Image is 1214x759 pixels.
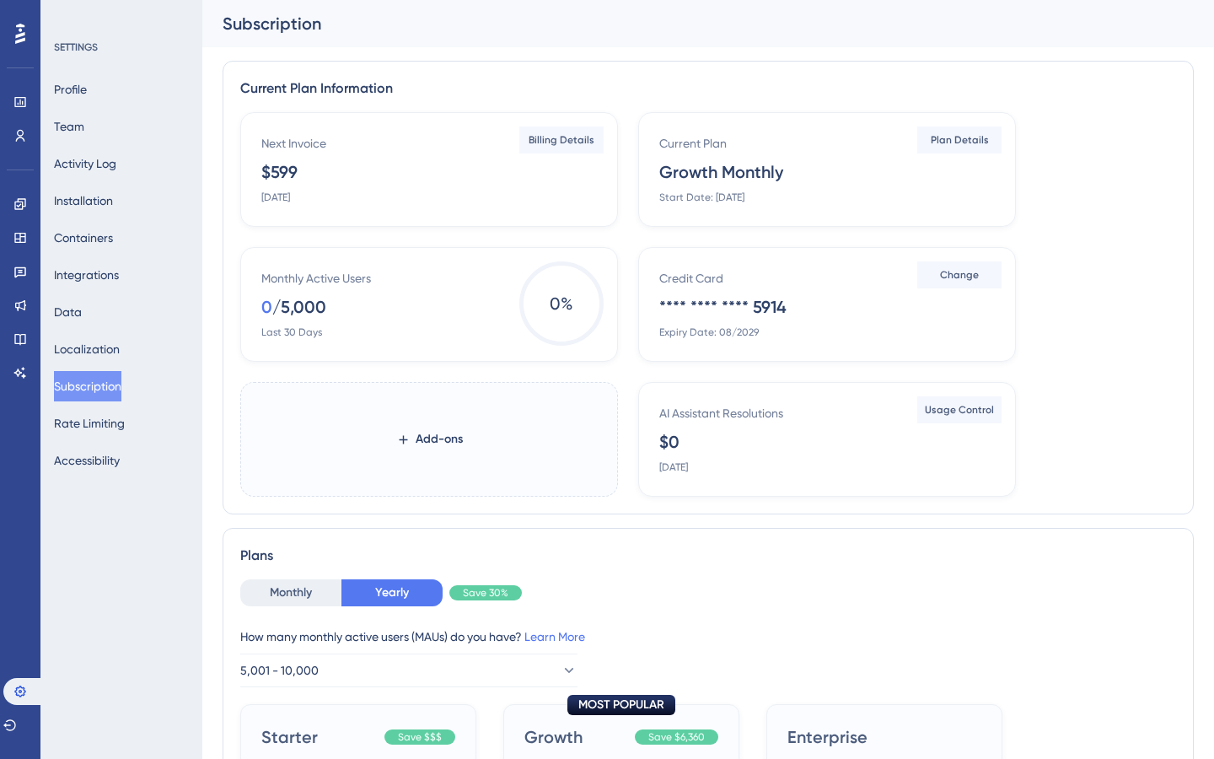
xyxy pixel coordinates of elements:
[524,725,628,749] span: Growth
[396,424,463,455] button: Add-ons
[659,403,783,423] div: AI Assistant Resolutions
[917,261,1002,288] button: Change
[341,579,443,606] button: Yearly
[54,74,87,105] button: Profile
[240,627,1176,647] div: How many monthly active users (MAUs) do you have?
[787,725,981,749] span: Enterprise
[54,445,120,476] button: Accessibility
[223,12,1152,35] div: Subscription
[261,295,272,319] div: 0
[519,126,604,153] button: Billing Details
[659,191,744,204] div: Start Date: [DATE]
[261,268,371,288] div: Monthly Active Users
[648,730,705,744] span: Save $6,360
[261,191,290,204] div: [DATE]
[54,408,125,439] button: Rate Limiting
[272,295,326,319] div: / 5,000
[54,297,82,327] button: Data
[54,111,84,142] button: Team
[240,78,1176,99] div: Current Plan Information
[240,579,341,606] button: Monthly
[398,730,442,744] span: Save $$$
[240,654,577,687] button: 5,001 - 10,000
[519,261,604,346] span: 0 %
[659,133,727,153] div: Current Plan
[54,186,113,216] button: Installation
[925,403,994,417] span: Usage Control
[261,725,378,749] span: Starter
[524,630,585,643] a: Learn More
[529,133,594,147] span: Billing Details
[54,371,121,401] button: Subscription
[54,260,119,290] button: Integrations
[240,660,319,681] span: 5,001 - 10,000
[261,133,326,153] div: Next Invoice
[240,546,1176,566] div: Plans
[931,133,989,147] span: Plan Details
[54,40,191,54] div: SETTINGS
[261,160,298,184] div: $599
[659,460,688,474] div: [DATE]
[54,334,120,364] button: Localization
[567,695,675,715] div: MOST POPULAR
[54,223,113,253] button: Containers
[659,160,783,184] div: Growth Monthly
[917,126,1002,153] button: Plan Details
[940,268,979,282] span: Change
[261,326,322,339] div: Last 30 Days
[659,326,759,339] div: Expiry Date: 08/2029
[463,586,508,600] span: Save 30%
[917,396,1002,423] button: Usage Control
[416,429,463,449] span: Add-ons
[54,148,116,179] button: Activity Log
[659,268,723,288] div: Credit Card
[659,430,680,454] div: $0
